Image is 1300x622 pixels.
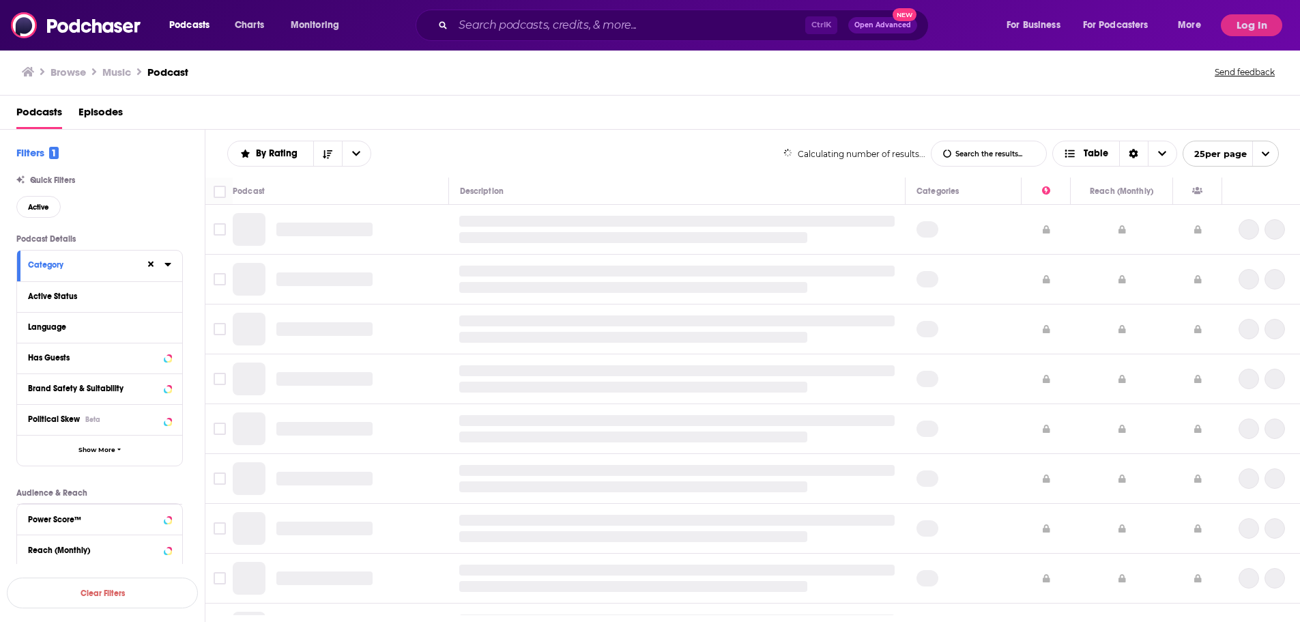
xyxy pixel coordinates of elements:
[78,447,115,454] span: Show More
[214,472,226,485] span: Toggle select row
[1183,141,1279,167] button: open menu
[1183,143,1247,165] span: 25 per page
[28,410,171,427] button: Political SkewBeta
[227,141,371,167] h2: Choose List sort
[28,546,160,555] div: Reach (Monthly)
[214,273,226,285] span: Toggle select row
[1052,141,1177,167] button: Choose View
[16,488,183,498] p: Audience & Reach
[28,510,171,527] button: Power Score™
[28,260,136,270] div: Category
[28,322,162,332] div: Language
[1084,149,1108,158] span: Table
[160,14,227,36] button: open menu
[226,14,272,36] a: Charts
[1074,14,1168,36] button: open menu
[228,149,313,158] button: open menu
[49,147,59,159] span: 1
[783,149,926,159] div: Calculating number of results...
[28,203,49,211] span: Active
[429,10,942,41] div: Search podcasts, credits, & more...
[1007,16,1060,35] span: For Business
[28,541,171,558] button: Reach (Monthly)
[1090,183,1153,199] div: Reach (Monthly)
[214,522,226,535] span: Toggle select row
[997,14,1078,36] button: open menu
[214,423,226,435] span: Toggle select row
[1192,183,1202,199] div: Has Guests
[28,380,171,397] button: Brand Safety & Suitability
[805,16,837,34] span: Ctrl K
[214,572,226,584] span: Toggle select row
[28,318,171,335] button: Language
[916,183,959,199] div: Categories
[848,17,917,33] button: Open AdvancedNew
[16,146,59,159] h2: Filters
[28,292,162,301] div: Active Status
[28,384,160,393] div: Brand Safety & Suitability
[7,578,198,608] button: Clear Filters
[313,141,342,166] button: Sort Direction
[85,415,100,424] div: Beta
[1042,183,1050,199] div: Power Score
[28,256,145,273] button: Category
[256,149,302,158] span: By Rating
[460,183,504,199] div: Description
[214,323,226,335] span: Toggle select row
[291,16,339,35] span: Monitoring
[28,353,160,363] div: Has Guests
[281,14,357,36] button: open menu
[78,101,123,129] a: Episodes
[214,373,226,385] span: Toggle select row
[28,515,160,524] div: Power Score™
[102,66,131,79] h1: Music
[854,22,911,29] span: Open Advanced
[11,12,142,38] img: Podchaser - Follow, Share and Rate Podcasts
[1221,14,1282,36] button: Log In
[169,16,210,35] span: Podcasts
[1083,16,1149,35] span: For Podcasters
[147,66,188,79] h3: Podcast
[16,196,61,218] button: Active
[28,414,80,424] span: Political Skew
[1178,16,1201,35] span: More
[233,183,265,199] div: Podcast
[17,435,182,466] button: Show More
[28,287,171,305] button: Active Status
[1119,141,1148,166] div: Sort Direction
[214,223,226,236] span: Toggle select row
[16,101,62,129] a: Podcasts
[453,14,805,36] input: Search podcasts, credits, & more...
[235,16,264,35] span: Charts
[28,349,171,366] button: Has Guests
[893,8,917,21] span: New
[16,234,183,244] p: Podcast Details
[1168,14,1218,36] button: open menu
[50,66,86,79] a: Browse
[342,141,371,166] button: open menu
[30,175,75,185] span: Quick Filters
[1211,66,1279,79] button: Send feedback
